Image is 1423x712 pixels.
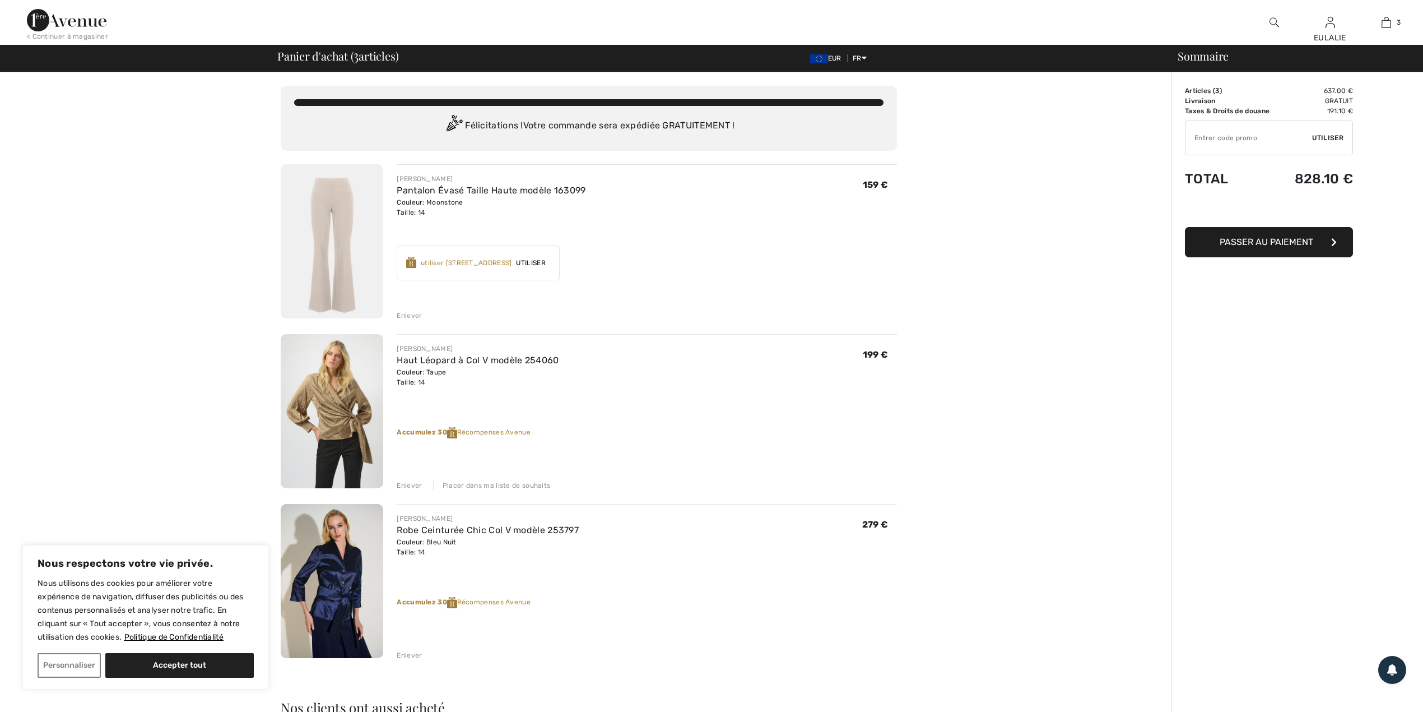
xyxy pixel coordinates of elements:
div: < Continuer à magasiner [27,31,108,41]
td: Gratuit [1284,96,1353,106]
a: Politique de Confidentialité [124,632,224,642]
span: 159 € [863,179,889,190]
iframe: PayPal [1185,198,1353,223]
div: Enlever [397,480,422,491]
a: 3 [1359,16,1413,29]
div: Sommaire [1164,50,1416,62]
img: Pantalon Évasé Taille Haute modèle 163099 [281,164,383,318]
span: Passer au paiement [1220,237,1313,247]
div: [PERSON_NAME] [397,514,579,524]
img: 1ère Avenue [27,9,106,31]
img: Reward-Logo.svg [406,257,416,268]
div: Placer dans ma liste de souhaits [433,480,551,491]
div: Enlever [397,650,422,660]
span: FR [853,54,867,62]
div: utiliser [STREET_ADDRESS] [421,258,512,268]
td: Taxes & Droits de douane [1185,106,1284,116]
div: Couleur: Taupe Taille: 14 [397,367,559,387]
img: Euro [810,54,828,63]
span: Panier d'achat ( articles) [277,50,398,62]
img: Mes infos [1326,16,1335,29]
div: Couleur: Moonstone Taille: 14 [397,197,585,218]
div: Enlever [397,311,422,321]
input: Code promo [1185,121,1312,155]
p: Nous utilisons des cookies pour améliorer votre expérience de navigation, diffuser des publicités... [38,577,254,644]
span: Utiliser [511,258,550,268]
p: Nous respectons votre vie privée. [38,557,254,570]
div: Félicitations ! Votre commande sera expédiée GRATUITEMENT ! [294,115,883,137]
a: Haut Léopard à Col V modèle 254060 [397,355,559,366]
img: Reward-Logo.svg [447,597,457,608]
span: Utiliser [1312,133,1343,143]
div: [PERSON_NAME] [397,174,585,184]
img: recherche [1269,16,1279,29]
img: Congratulation2.svg [443,115,465,137]
td: Total [1185,160,1284,198]
span: 279 € [862,519,889,530]
div: [PERSON_NAME] [397,344,559,354]
a: Pantalon Évasé Taille Haute modèle 163099 [397,185,585,196]
strong: Accumulez 30 [397,428,457,436]
td: Articles ( ) [1185,86,1284,96]
a: Robe Ceinturée Chic Col V modèle 253797 [397,525,579,535]
div: Nous respectons votre vie privée. [22,545,269,690]
div: Récompenses Avenue [397,597,897,608]
td: Livraison [1185,96,1284,106]
button: Accepter tout [105,653,254,678]
img: Haut Léopard à Col V modèle 254060 [281,334,383,488]
img: Reward-Logo.svg [447,427,457,438]
td: 191.10 € [1284,106,1353,116]
strong: Accumulez 30 [397,598,457,606]
td: 637.00 € [1284,86,1353,96]
span: 199 € [863,349,889,360]
button: Passer au paiement [1185,227,1353,257]
div: EULALIE [1303,32,1357,44]
span: 3 [1215,87,1220,95]
img: Mon panier [1382,16,1391,29]
a: Se connecter [1326,17,1335,27]
span: 3 [354,48,359,62]
div: Récompenses Avenue [397,427,897,438]
td: 828.10 € [1284,160,1353,198]
div: Couleur: Bleu Nuit Taille: 14 [397,537,579,557]
button: Personnaliser [38,653,101,678]
span: EUR [810,54,846,62]
span: 3 [1397,17,1401,27]
img: Robe Ceinturée Chic Col V modèle 253797 [281,504,383,658]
